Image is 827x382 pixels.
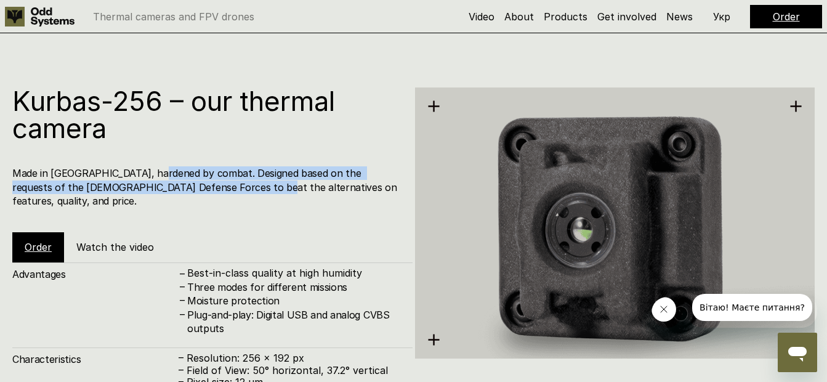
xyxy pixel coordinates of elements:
h4: – [180,280,185,293]
p: – Field of View: 50° horizontal, 37.2° vertical [179,365,400,376]
iframe: Message from company [687,294,817,328]
p: Укр [713,12,730,22]
a: Products [544,10,587,23]
a: Order [25,241,52,253]
h4: – [180,267,185,280]
h4: – [180,293,185,307]
h4: – [180,307,185,321]
a: Video [469,10,494,23]
h4: Moisture protection [187,294,400,307]
h4: Characteristics [12,352,179,366]
p: – Resolution: 256 x 192 px [179,352,400,364]
a: About [504,10,534,23]
h4: Advantages [12,267,179,281]
h4: Made in [GEOGRAPHIC_DATA], hardened by combat. Designed based on the requests of the [DEMOGRAPHIC... [12,166,400,208]
h5: Watch the video [76,240,154,254]
h1: Kurbas-256 – our thermal camera [12,87,400,142]
iframe: Button to launch messaging window [778,333,817,372]
p: Thermal cameras and FPV drones [93,12,254,22]
iframe: Close message [652,297,682,328]
a: Get involved [597,10,656,23]
a: Order [773,10,800,23]
h4: Plug-and-play: Digital USB and analog CVBS outputs [187,308,400,336]
a: News [666,10,693,23]
p: Best-in-class quality at high humidity [187,267,400,279]
h4: Three modes for different missions [187,280,400,294]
